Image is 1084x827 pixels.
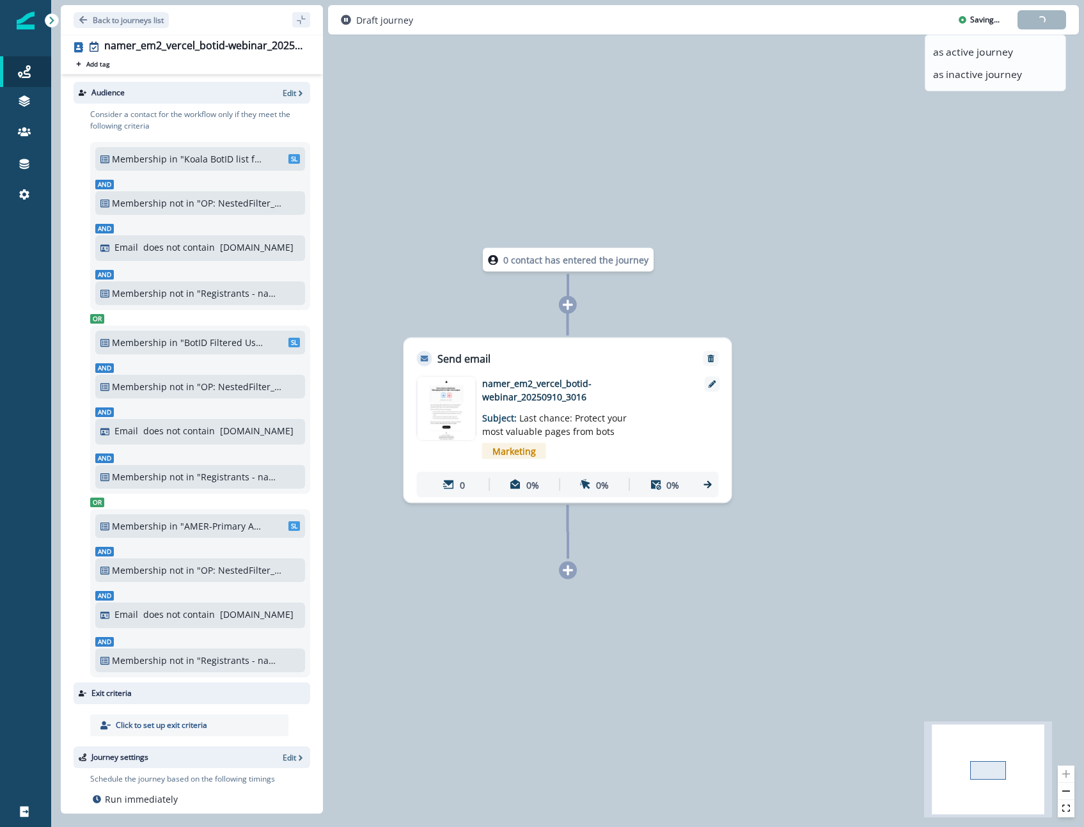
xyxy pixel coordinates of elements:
[288,338,300,347] span: SL
[169,152,178,166] p: in
[197,654,283,667] p: "Registrants - namer_wbn_vercel_botid-managing-bots_20250910"
[86,60,109,68] p: Add tag
[568,505,569,559] g: Edge from 05a3fc7a-8e44-421a-b90f-84143e817f76 to node-add-under-ab9626c2-9d57-482d-9e86-2c9f846d...
[596,478,609,491] p: 0%
[91,688,132,699] p: Exit criteria
[526,478,539,491] p: 0%
[283,88,305,98] button: Edit
[460,478,465,491] p: 0
[404,338,732,503] div: Send emailRemoveemail asset unavailablenamer_em2_vercel_botid-webinar_20250910_3016Subject: Last ...
[970,14,1000,26] div: Saving...
[95,180,114,189] span: And
[197,287,283,300] p: "Registrants - namer_wbn_vercel_botid-managing-bots_20250910"
[114,608,138,621] p: Email
[418,377,475,441] img: email asset unavailable
[197,380,283,393] p: "OP: NestedFilter_MasterEmailSuppression+3daygov"
[91,752,148,763] p: Journey settings
[180,152,267,166] p: "Koala BotID list for namer_em_vercel_botid-webinar_20250910_3013"
[220,240,294,254] p: [DOMAIN_NAME]
[283,88,296,98] p: Edit
[95,270,114,280] span: And
[95,637,114,647] span: And
[437,351,491,366] p: Send email
[180,336,267,349] p: "BotID Filtered Users for namer_em_vercel_botid-webinar_20250910_3013"
[169,287,194,300] p: not in
[112,654,167,667] p: Membership
[288,521,300,531] span: SL
[112,336,167,349] p: Membership
[112,563,167,577] p: Membership
[74,59,112,69] button: Add tag
[143,424,215,437] p: does not contain
[143,240,215,254] p: does not contain
[197,196,283,210] p: "OP: NestedFilter_MasterEmailSuppression+3daygov"
[292,12,310,28] button: sidebar collapse toggle
[445,248,691,272] div: 0 contact has entered the journey
[482,412,627,437] span: Last chance: Protect your most valuable pages from bots
[112,380,167,393] p: Membership
[283,752,305,763] button: Edit
[169,380,194,393] p: not in
[288,154,300,164] span: SL
[114,424,138,437] p: Email
[112,287,167,300] p: Membership
[169,563,194,577] p: not in
[925,63,1065,86] button: as inactive journey
[169,519,178,533] p: in
[482,377,687,404] p: namer_em2_vercel_botid-webinar_20250910_3016
[90,109,310,132] p: Consider a contact for the workflow only if they meet the following criteria
[95,407,114,417] span: And
[925,40,1065,63] button: as active journey
[283,752,296,763] p: Edit
[169,336,178,349] p: in
[112,152,167,166] p: Membership
[105,792,178,806] p: Run immediately
[197,563,283,577] p: "OP: NestedFilter_MasterEmailSuppression+3daygov"
[220,424,294,437] p: [DOMAIN_NAME]
[482,443,546,459] span: Marketing
[701,354,721,363] button: Remove
[90,314,104,324] span: Or
[91,87,125,98] p: Audience
[112,519,167,533] p: Membership
[356,13,413,27] p: Draft journey
[116,720,207,731] p: Click to set up exit criteria
[169,654,194,667] p: not in
[90,498,104,507] span: Or
[112,470,167,484] p: Membership
[114,240,138,254] p: Email
[104,40,305,54] div: namer_em2_vercel_botid-webinar_20250910_3016
[220,608,294,621] p: [DOMAIN_NAME]
[95,453,114,463] span: And
[568,274,569,336] g: Edge from node-dl-count to 05a3fc7a-8e44-421a-b90f-84143e817f76
[197,470,283,484] p: "Registrants - namer_wbn_vercel_botid-managing-bots_20250910"
[74,12,169,28] button: Go back
[1058,800,1074,817] button: fit view
[90,773,275,785] p: Schedule the journey based on the following timings
[1058,783,1074,800] button: zoom out
[95,224,114,233] span: And
[95,547,114,556] span: And
[666,478,679,491] p: 0%
[17,12,35,29] img: Inflection
[95,591,114,601] span: And
[180,519,267,533] p: "AMER-Primary Audience-BotID Webinar"
[482,404,642,438] p: Subject:
[169,196,194,210] p: not in
[95,363,114,373] span: And
[503,253,648,267] p: 0 contact has entered the journey
[112,196,167,210] p: Membership
[143,608,215,621] p: does not contain
[93,15,164,26] p: Back to journeys list
[169,470,194,484] p: not in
